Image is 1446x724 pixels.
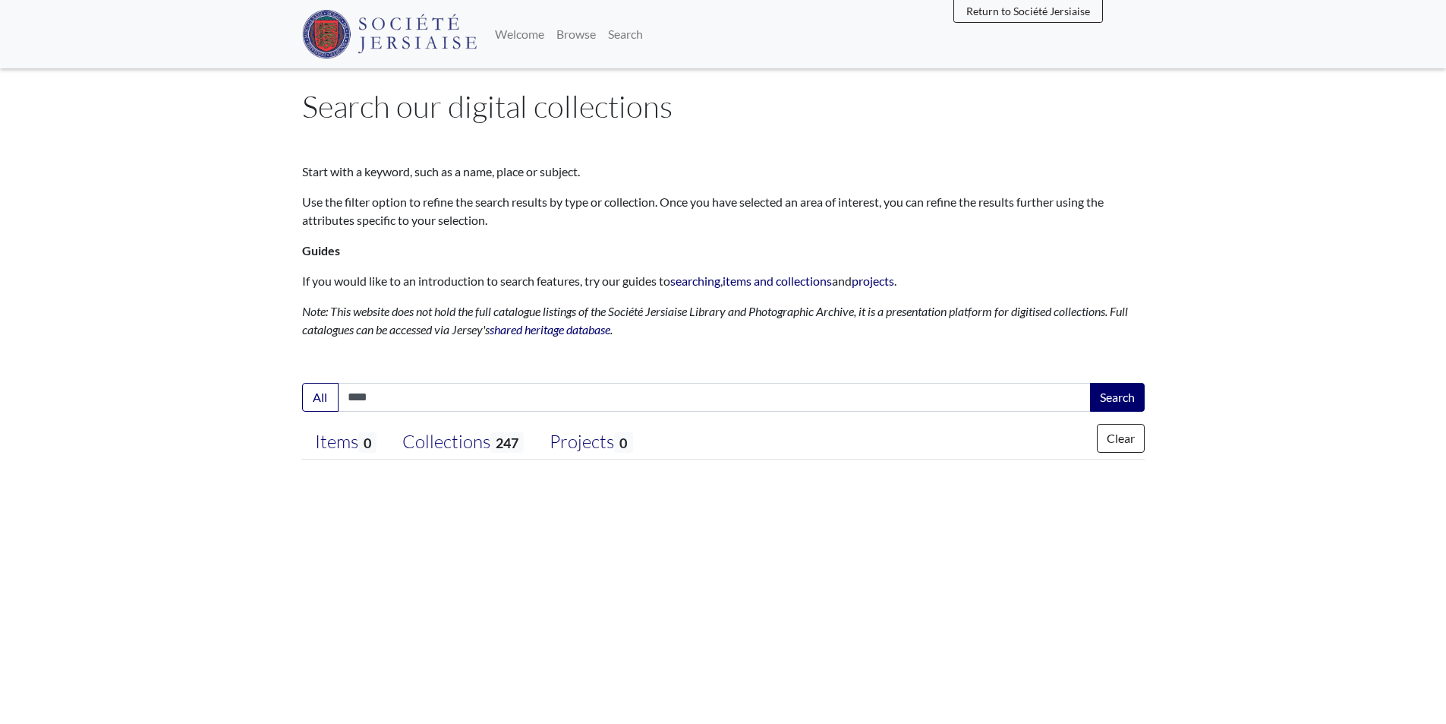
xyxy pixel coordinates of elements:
[550,431,632,454] div: Projects
[1090,383,1145,412] button: Search
[1097,424,1145,453] button: Clear
[302,243,340,258] strong: Guides
[489,19,550,49] a: Welcome
[315,431,376,454] div: Items
[670,273,720,288] a: searching
[602,19,649,49] a: Search
[490,432,524,453] span: 247
[302,163,1145,181] p: Start with a keyword, such as a name, place or subject.
[302,10,477,58] img: Société Jersiaise
[302,6,477,62] a: Société Jersiaise logo
[490,322,610,337] a: shared heritage database
[966,5,1090,17] span: Return to Société Jersiaise
[302,383,339,412] button: All
[302,88,1145,125] h1: Search our digital collections
[302,272,1145,290] p: If you would like to an introduction to search features, try our guides to , and .
[402,431,524,454] div: Collections
[302,304,1128,337] em: Note: This website does not hold the full catalogue listings of the Société Jersiaise Library and...
[614,432,632,453] span: 0
[550,19,602,49] a: Browse
[852,273,894,288] a: projects
[358,432,376,453] span: 0
[302,193,1145,229] p: Use the filter option to refine the search results by type or collection. Once you have selected ...
[723,273,832,288] a: items and collections
[338,383,1092,412] input: Enter one or more search terms...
